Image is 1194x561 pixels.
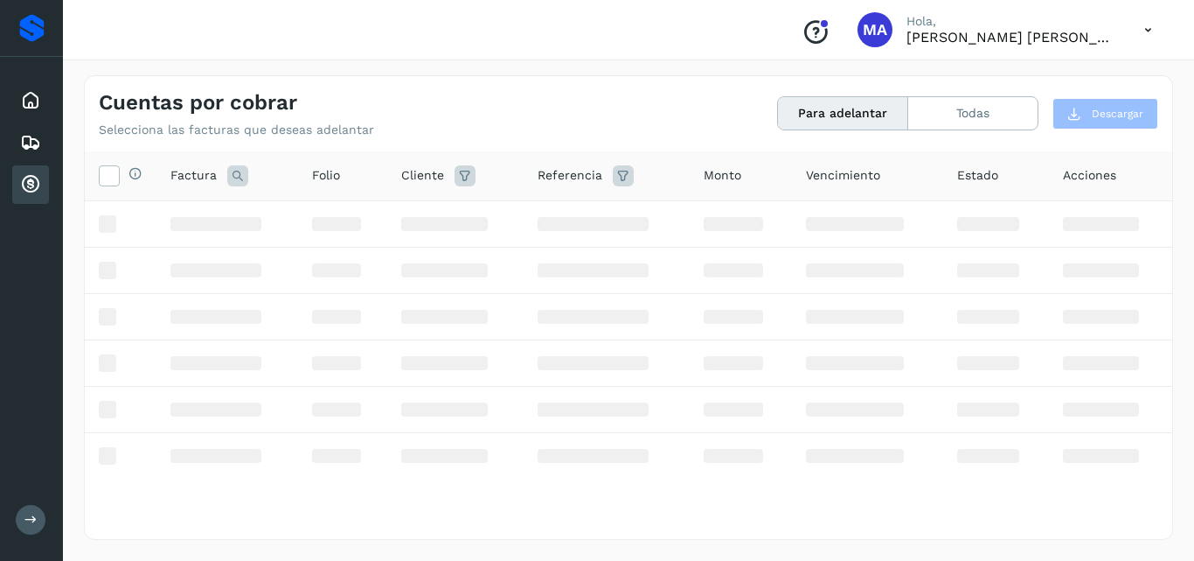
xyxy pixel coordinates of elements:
span: Factura [170,166,217,185]
p: Selecciona las facturas que deseas adelantar [99,123,374,137]
button: Descargar [1052,98,1158,130]
button: Para adelantar [778,97,908,130]
div: Embarques [12,123,49,162]
span: Descargar [1092,106,1143,122]
span: Folio [312,166,340,185]
button: Todas [908,97,1038,130]
div: Inicio [12,81,49,120]
span: Estado [957,166,998,185]
span: Cliente [401,166,444,185]
span: Monto [704,166,741,185]
h4: Cuentas por cobrar [99,90,297,116]
p: Hola, [906,14,1116,29]
span: Vencimiento [806,166,880,185]
span: Referencia [538,166,602,185]
p: MIGUEL ANGEL LARIOS BRAVO [906,29,1116,46]
span: Acciones [1063,166,1116,185]
div: Cuentas por cobrar [12,165,49,204]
